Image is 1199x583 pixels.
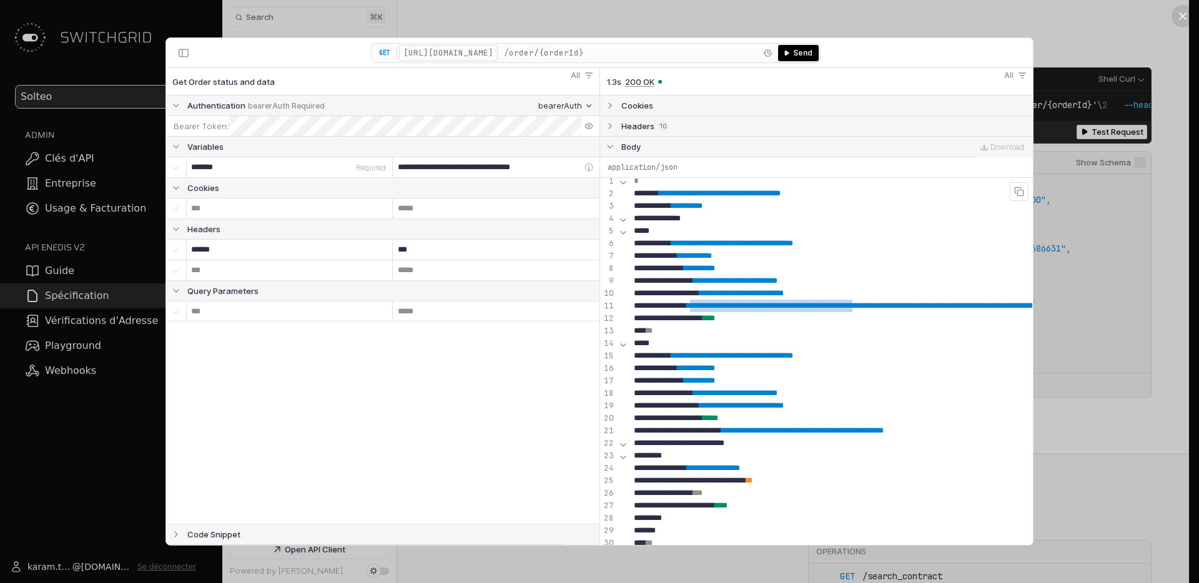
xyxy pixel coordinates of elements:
span: All [571,69,580,82]
div: 18 [601,387,616,399]
button: bearerAuth [535,99,597,112]
div: 22 [601,437,616,449]
div: 29 [601,524,616,537]
div: 11 [601,300,616,312]
div: 7 [601,250,616,262]
span: All [1004,69,1014,82]
label: Bearer Token [174,120,227,132]
div: 5 [601,225,616,237]
div: : [166,116,229,136]
div: 25 [601,474,616,487]
div: 30 [601,537,616,549]
div: 24 [601,462,616,474]
button: [URL][DOMAIN_NAME] [399,45,498,61]
span: 10 [658,121,668,131]
div: 4 [601,212,616,225]
section: Request: Get Order status and data [166,68,599,545]
div: 28 [601,512,616,524]
span: Send [793,47,812,59]
div: 13 [601,325,616,337]
div: 19 [601,399,616,412]
div: 20 [601,412,616,424]
span: Download [990,142,1024,152]
div: 14 [601,337,616,350]
div: 17 [601,375,616,387]
span: bearerAuth Required [248,101,325,110]
div: API Client [165,37,1034,546]
div: 3 [601,200,616,212]
span: /order/{orderId} [504,47,584,59]
span: Authentication [187,99,245,112]
div: 15 [601,350,616,362]
div: 2 [601,187,616,200]
button: 10 [600,116,1034,136]
div: 12 [601,312,616,325]
a: 200 OK [625,76,662,88]
div: 10 [601,287,616,300]
div: 9 [601,275,616,287]
div: GET [373,48,397,57]
div: 1 [601,175,616,187]
div: 27 [601,499,616,512]
div: 23 [601,449,616,462]
span: 1.3s [606,76,621,88]
div: 6 [601,237,616,250]
a: Download [977,140,1028,155]
div: 26 [601,487,616,499]
section: Response [599,68,1034,545]
div: 8 [601,262,616,275]
div: bearerAuth [538,99,582,112]
span: application/json [608,161,678,174]
div: 21 [601,424,616,437]
div: 16 [601,362,616,375]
